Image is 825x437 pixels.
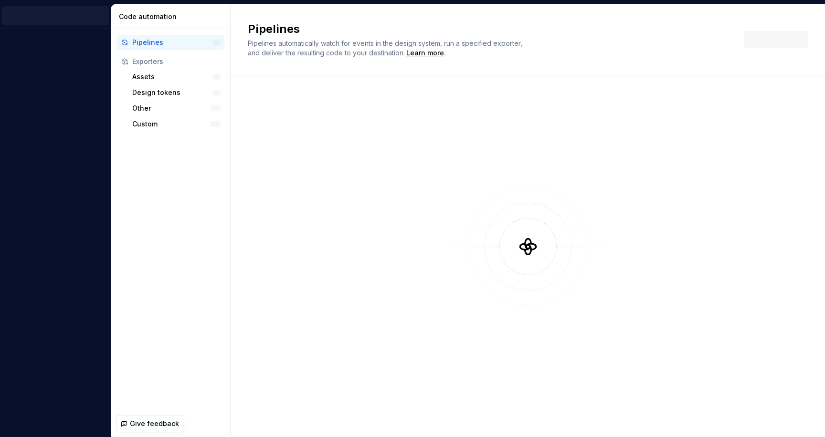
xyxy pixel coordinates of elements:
[117,35,224,50] button: Pipelines
[130,419,179,428] span: Give feedback
[132,88,213,97] div: Design tokens
[132,119,210,129] div: Custom
[128,101,224,116] button: Other
[248,21,733,37] h2: Pipelines
[128,69,224,84] button: Assets
[119,12,226,21] div: Code automation
[132,72,213,82] div: Assets
[116,415,185,432] button: Give feedback
[132,38,212,47] div: Pipelines
[132,104,211,113] div: Other
[405,50,445,57] span: .
[406,48,444,58] a: Learn more
[128,116,224,132] button: Custom
[128,85,224,100] button: Design tokens
[132,57,221,66] div: Exporters
[248,39,524,57] span: Pipelines automatically watch for events in the design system, run a specified exporter, and deli...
